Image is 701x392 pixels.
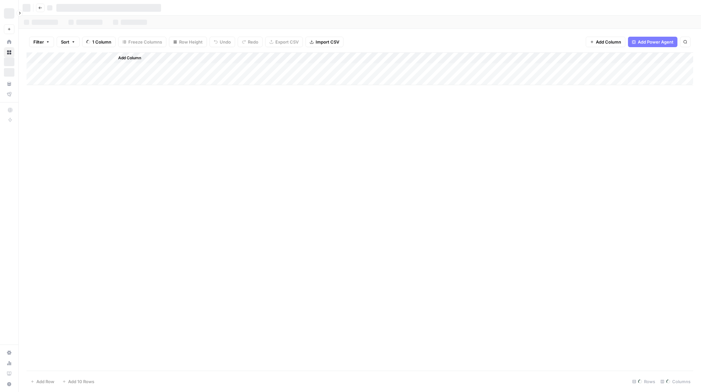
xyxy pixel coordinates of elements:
button: Filter [29,37,54,47]
button: Add Column [586,37,625,47]
button: Add 10 Rows [58,376,98,387]
a: Your Data [4,79,14,89]
button: Import CSV [305,37,343,47]
span: Row Height [179,39,203,45]
span: Undo [220,39,231,45]
button: Export CSV [265,37,303,47]
span: Export CSV [275,39,299,45]
a: Settings [4,347,14,358]
span: Add 10 Rows [68,378,94,385]
button: Add Power Agent [628,37,677,47]
span: Filter [33,39,44,45]
a: Usage [4,358,14,368]
div: Rows [630,376,658,387]
span: Add Column [118,55,141,61]
span: 1 Column [92,39,111,45]
span: Add Row [36,378,54,385]
span: Redo [248,39,258,45]
button: Row Height [169,37,207,47]
button: Add Row [27,376,58,387]
a: Browse [4,47,14,58]
span: Import CSV [316,39,339,45]
button: Add Column [110,54,144,62]
span: Add Power Agent [638,39,673,45]
button: 1 Column [82,37,116,47]
button: Undo [210,37,235,47]
a: Learning Hub [4,368,14,379]
button: Help + Support [4,379,14,389]
button: Redo [238,37,263,47]
span: Add Column [596,39,621,45]
span: Sort [61,39,69,45]
div: Columns [658,376,693,387]
button: Sort [57,37,80,47]
a: Flightpath [4,89,14,100]
span: Freeze Columns [128,39,162,45]
button: Freeze Columns [118,37,166,47]
a: Home [4,37,14,47]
